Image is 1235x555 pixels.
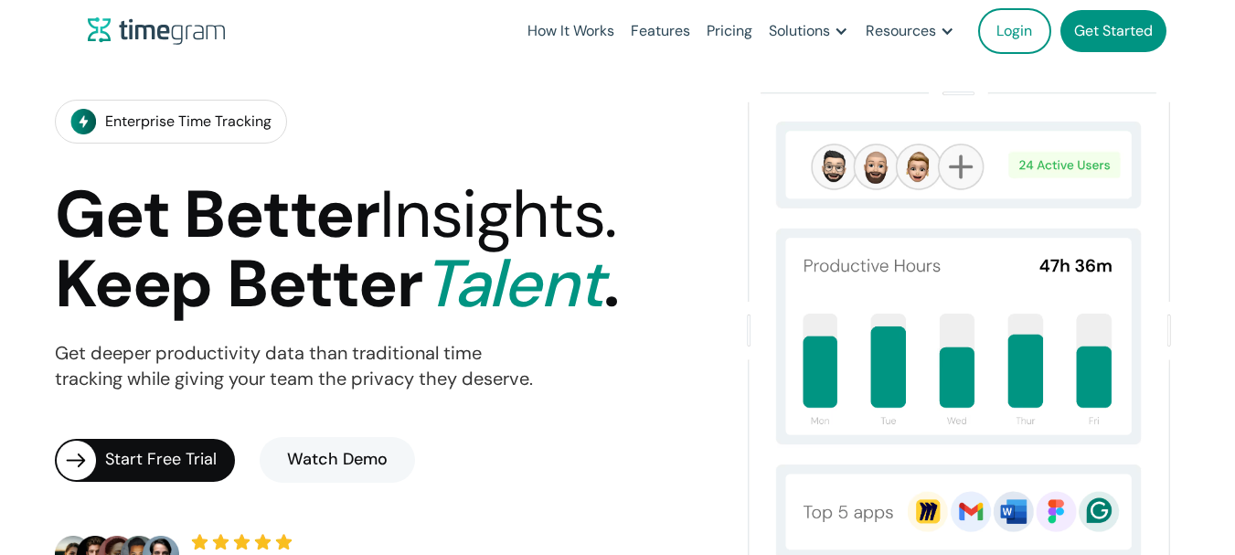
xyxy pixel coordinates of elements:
div: Start Free Trial [105,447,235,473]
div: Enterprise Time Tracking [105,109,271,134]
a: Login [978,8,1051,54]
div: Solutions [769,18,830,44]
h1: Get Better Keep Better . [55,180,618,320]
span: Talent [422,241,603,326]
div: Resources [866,18,936,44]
a: Start Free Trial [55,439,235,482]
p: Get deeper productivity data than traditional time tracking while giving your team the privacy th... [55,341,533,392]
a: Get Started [1060,10,1166,52]
a: Watch Demo [260,437,415,483]
span: Insights. [379,172,616,257]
